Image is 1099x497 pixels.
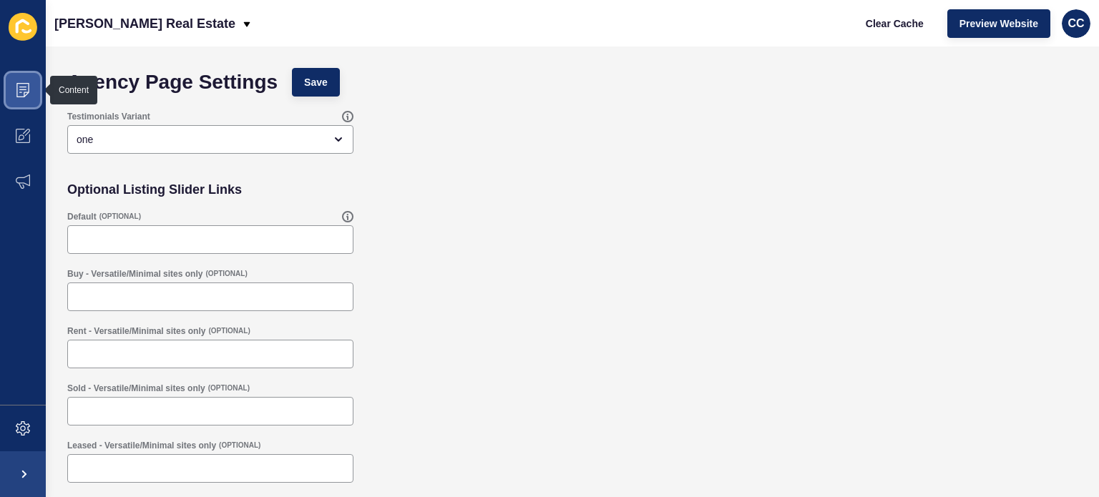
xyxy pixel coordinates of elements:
[219,441,260,451] span: (OPTIONAL)
[304,75,328,89] span: Save
[854,9,936,38] button: Clear Cache
[67,182,242,197] h2: Optional Listing Slider Links
[866,16,924,31] span: Clear Cache
[205,269,247,279] span: (OPTIONAL)
[67,75,278,89] h1: Agency Page Settings
[67,111,150,122] label: Testimonials Variant
[1068,16,1084,31] span: CC
[67,125,353,154] div: open menu
[292,68,340,97] button: Save
[54,6,235,41] p: [PERSON_NAME] Real Estate
[208,383,250,393] span: (OPTIONAL)
[67,383,205,394] label: Sold - Versatile/Minimal sites only
[67,268,202,280] label: Buy - Versatile/Minimal sites only
[67,325,205,337] label: Rent - Versatile/Minimal sites only
[67,440,216,451] label: Leased - Versatile/Minimal sites only
[959,16,1038,31] span: Preview Website
[67,211,97,222] label: Default
[59,84,89,96] div: Content
[99,212,141,222] span: (OPTIONAL)
[208,326,250,336] span: (OPTIONAL)
[947,9,1050,38] button: Preview Website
